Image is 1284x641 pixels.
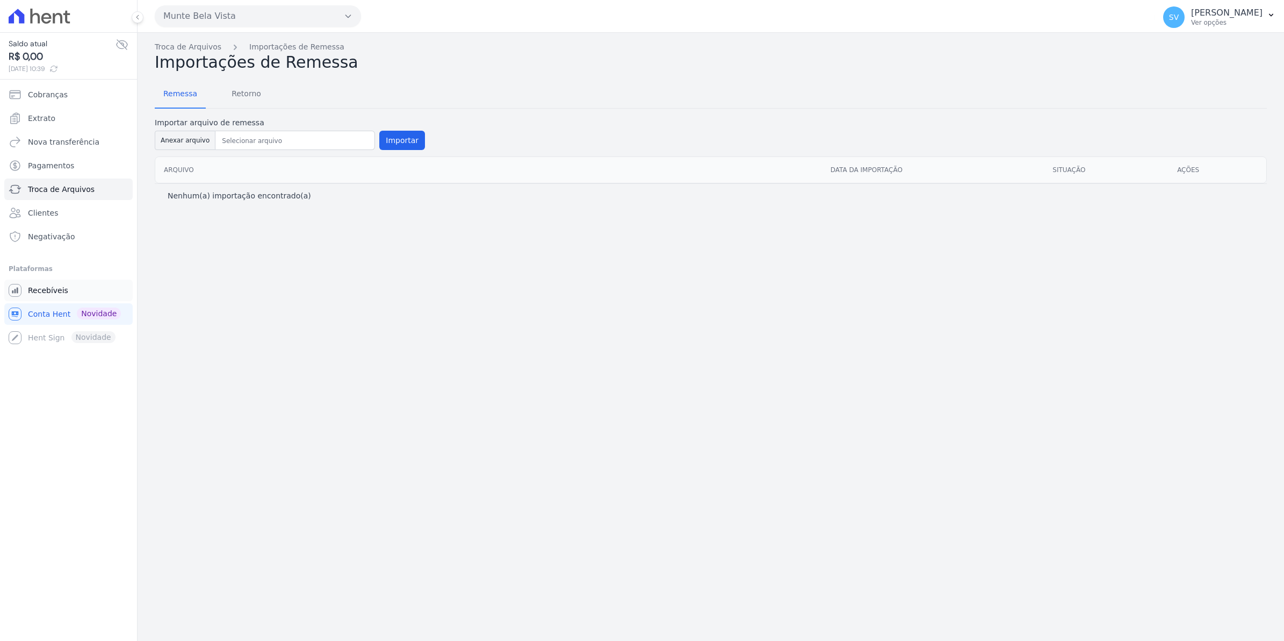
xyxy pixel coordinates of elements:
span: Cobranças [28,89,68,100]
span: Novidade [77,308,121,319]
button: Munte Bela Vista [155,5,361,27]
p: Ver opções [1191,18,1263,27]
a: Nova transferência [4,131,133,153]
div: Plataformas [9,262,128,275]
a: Clientes [4,202,133,224]
span: Negativação [28,231,75,242]
a: Troca de Arquivos [155,41,221,53]
span: [DATE] 10:39 [9,64,116,74]
span: Remessa [157,83,204,104]
a: Remessa [155,81,206,109]
span: Troca de Arquivos [28,184,95,195]
span: R$ 0,00 [9,49,116,64]
span: SV [1169,13,1179,21]
a: Extrato [4,108,133,129]
th: Arquivo [155,157,822,183]
button: Anexar arquivo [155,131,215,150]
a: Troca de Arquivos [4,179,133,200]
nav: Breadcrumb [155,41,1267,53]
a: Importações de Remessa [249,41,344,53]
a: Recebíveis [4,280,133,301]
span: Pagamentos [28,160,74,171]
span: Extrato [28,113,55,124]
th: Situação [1044,157,1168,183]
a: Negativação [4,226,133,247]
label: Importar arquivo de remessa [155,117,425,129]
a: Cobranças [4,84,133,105]
p: Nenhum(a) importação encontrado(a) [168,190,311,201]
a: Conta Hent Novidade [4,303,133,325]
a: Pagamentos [4,155,133,176]
p: [PERSON_NAME] [1191,8,1263,18]
th: Data da Importação [822,157,1044,183]
span: Conta Hent [28,309,70,319]
th: Ações [1168,157,1266,183]
a: Retorno [223,81,270,109]
button: Importar [379,131,425,150]
h2: Importações de Remessa [155,53,1267,72]
span: Saldo atual [9,38,116,49]
input: Selecionar arquivo [218,134,372,147]
nav: Sidebar [9,84,128,348]
span: Nova transferência [28,137,99,147]
span: Recebíveis [28,285,68,296]
span: Retorno [225,83,268,104]
span: Clientes [28,208,58,218]
button: SV [PERSON_NAME] Ver opções [1155,2,1284,32]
